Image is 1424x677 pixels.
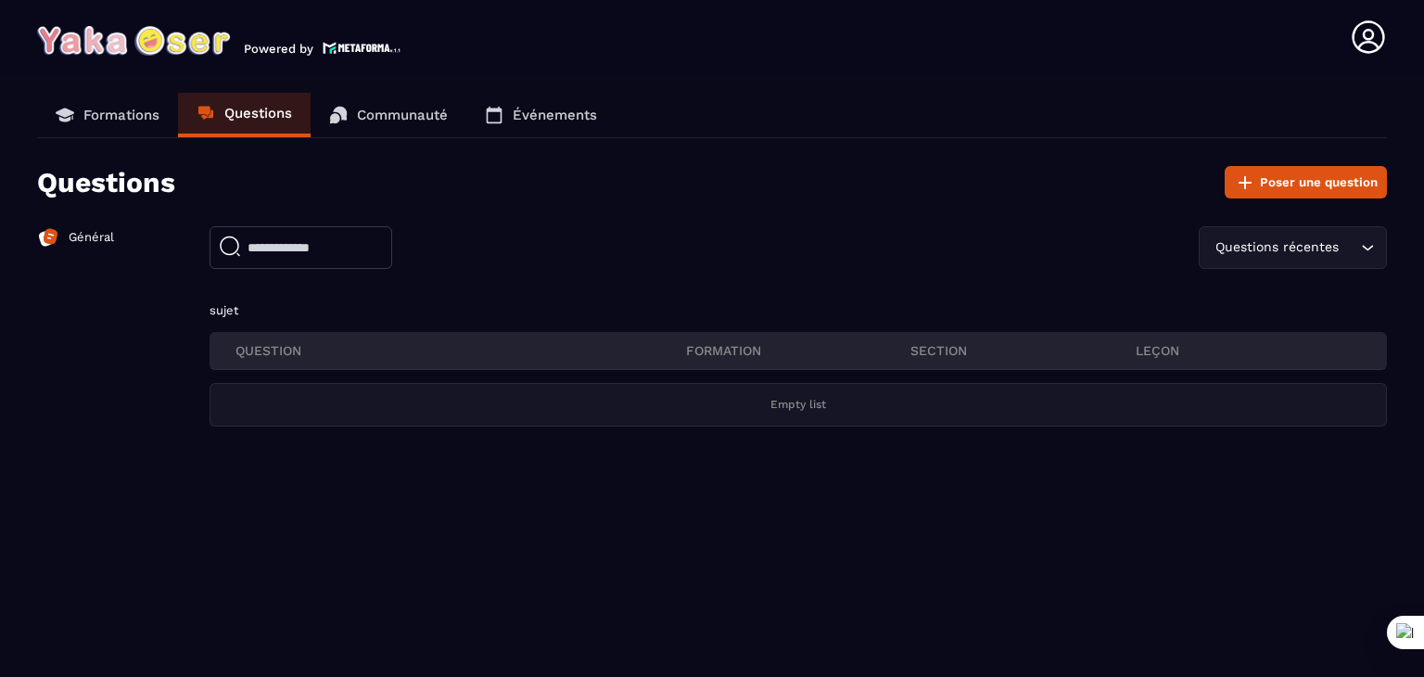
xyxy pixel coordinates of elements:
a: Communauté [311,93,466,137]
a: Questions [178,93,311,137]
div: Search for option [1199,226,1387,269]
img: formation-icon-active.2ea72e5a.svg [37,226,59,249]
p: Powered by [244,42,313,56]
p: Formations [83,107,159,123]
input: Search for option [1342,237,1356,258]
p: Empty list [770,398,826,412]
a: Événements [466,93,616,137]
p: section [910,342,1136,359]
p: Général [69,229,114,246]
p: Questions [224,105,292,121]
a: Formations [37,93,178,137]
p: Questions [37,166,175,198]
p: leçon [1136,342,1361,359]
span: sujet [210,303,238,317]
img: logo [323,40,400,56]
img: logo-branding [37,26,230,56]
p: Communauté [357,107,448,123]
button: Poser une question [1225,166,1387,198]
span: Questions récentes [1211,237,1342,258]
p: FORMATION [686,342,911,359]
p: Événements [513,107,597,123]
p: QUESTION [235,342,686,359]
